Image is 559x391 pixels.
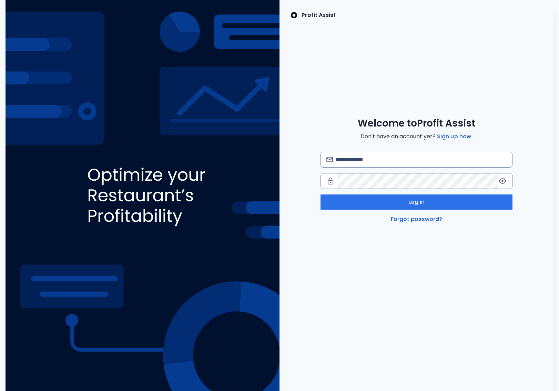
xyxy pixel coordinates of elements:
[302,11,336,19] p: Profit Assist
[408,198,425,206] span: Log in
[389,215,444,223] a: Forgot password?
[326,157,333,162] img: email
[436,132,472,141] a: Sign up now
[358,117,475,130] span: Welcome to Profit Assist
[321,194,512,210] button: Log in
[291,11,297,19] img: SpotOn Logo
[360,132,472,141] span: Don't have an account yet?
